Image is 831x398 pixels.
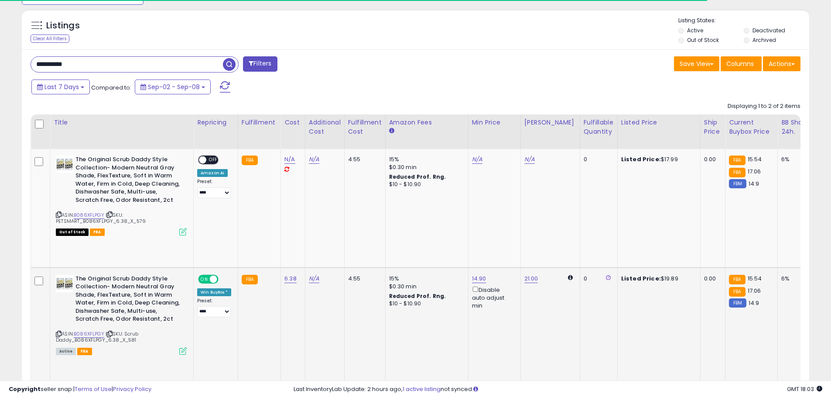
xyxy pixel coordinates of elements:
[197,169,228,177] div: Amazon AI
[56,211,146,225] span: | SKU: PETSMART_B086XFLPGY_6.38_X_579
[9,385,41,393] strong: Copyright
[729,156,745,165] small: FBA
[56,275,73,292] img: 51i5DMtir4L._SL40_.jpg
[56,348,76,355] span: All listings currently available for purchase on Amazon
[197,298,231,318] div: Preset:
[284,274,297,283] a: 6.38
[75,385,112,393] a: Terms of Use
[726,59,754,68] span: Columns
[75,275,181,325] b: The Original Scrub Daddy Style Collection- Modern Neutral Gray Shade, FlexTexture, Soft in Warm W...
[309,118,341,136] div: Additional Cost
[309,155,319,164] a: N/A
[729,298,746,308] small: FBM
[56,330,138,343] span: | SKU: Scrub Daddy_B086XFLPGY_6.38_X_581
[704,275,718,283] div: 0.00
[56,156,187,235] div: ASIN:
[748,167,761,176] span: 17.06
[113,385,151,393] a: Privacy Policy
[389,292,446,300] b: Reduced Prof. Rng.
[687,36,719,44] label: Out of Stock
[389,173,446,180] b: Reduced Prof. Rng.
[729,179,746,188] small: FBM
[243,56,277,72] button: Filters
[284,118,301,127] div: Cost
[621,274,661,283] b: Listed Price:
[348,118,382,136] div: Fulfillment Cost
[674,56,719,71] button: Save View
[91,83,131,92] span: Compared to:
[748,287,761,295] span: 17.06
[77,348,92,355] span: FBA
[704,156,718,163] div: 0.00
[621,156,694,163] div: $17.99
[781,156,810,163] div: 6%
[75,156,181,206] b: The Original Scrub Daddy Style Collection- Modern Neutral Gray Shade, FlexTexture, Soft in Warm W...
[31,80,90,94] button: Last 7 Days
[472,285,514,310] div: Disable auto adjust min
[54,118,190,127] div: Title
[56,228,89,236] span: All listings that are currently out of stock and unavailable for purchase on Amazon
[242,118,277,127] div: Fulfillment
[729,168,745,177] small: FBA
[781,275,810,283] div: 6%
[135,80,211,94] button: Sep-02 - Sep-08
[9,385,151,394] div: seller snap | |
[294,385,822,394] div: Last InventoryLab Update: 2 hours ago, not synced.
[148,83,200,91] span: Sep-02 - Sep-08
[748,155,762,163] span: 15.54
[242,275,258,284] small: FBA
[217,275,231,283] span: OFF
[197,118,234,127] div: Repricing
[787,385,822,393] span: 2025-09-16 18:03 GMT
[729,118,774,136] div: Current Buybox Price
[389,156,462,163] div: 15%
[678,17,809,25] p: Listing States:
[704,118,722,136] div: Ship Price
[728,102,800,111] div: Displaying 1 to 2 of 2 items
[46,20,80,32] h5: Listings
[389,300,462,308] div: $10 - $10.90
[621,118,697,127] div: Listed Price
[309,274,319,283] a: N/A
[472,274,486,283] a: 14.90
[206,156,220,164] span: OFF
[389,118,465,127] div: Amazon Fees
[721,56,762,71] button: Columns
[348,275,379,283] div: 4.55
[389,283,462,291] div: $0.30 min
[749,180,759,188] span: 14.9
[781,118,813,136] div: BB Share 24h.
[56,156,73,173] img: 51i5DMtir4L._SL40_.jpg
[56,275,187,354] div: ASIN:
[524,155,535,164] a: N/A
[729,275,745,284] small: FBA
[524,274,538,283] a: 21.00
[389,181,462,188] div: $10 - $10.90
[729,287,745,297] small: FBA
[472,155,482,164] a: N/A
[752,27,785,34] label: Deactivated
[472,118,517,127] div: Min Price
[403,385,441,393] a: 1 active listing
[44,83,79,91] span: Last 7 Days
[621,275,694,283] div: $19.89
[242,156,258,165] small: FBA
[90,228,105,236] span: FBA
[584,118,614,136] div: Fulfillable Quantity
[687,27,703,34] label: Active
[199,275,210,283] span: ON
[348,156,379,163] div: 4.55
[284,155,295,164] a: N/A
[197,288,231,296] div: Win BuyBox *
[584,156,611,163] div: 0
[74,330,104,338] a: B086XFLPGY
[31,35,69,43] div: Clear All Filters
[749,299,759,307] span: 14.9
[748,274,762,283] span: 15.54
[621,155,661,163] b: Listed Price:
[752,36,776,44] label: Archived
[197,179,231,198] div: Preset:
[389,275,462,283] div: 15%
[584,275,611,283] div: 0
[389,127,394,135] small: Amazon Fees.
